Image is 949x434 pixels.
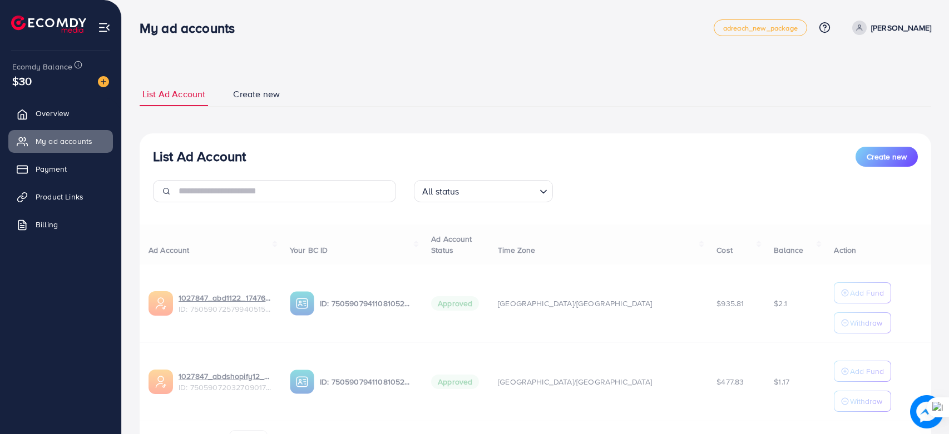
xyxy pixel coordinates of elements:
[142,88,205,101] span: List Ad Account
[723,24,798,32] span: adreach_new_package
[36,108,69,119] span: Overview
[848,21,931,35] a: [PERSON_NAME]
[98,21,111,34] img: menu
[463,181,535,199] input: Search for option
[36,219,58,230] span: Billing
[36,163,67,174] span: Payment
[12,61,72,72] span: Ecomdy Balance
[714,19,807,36] a: adreach_new_package
[140,20,244,36] h3: My ad accounts
[856,147,918,167] button: Create new
[8,186,113,208] a: Product Links
[8,158,113,180] a: Payment
[414,180,553,202] div: Search for option
[8,130,113,152] a: My ad accounts
[153,148,246,164] h3: List Ad Account
[36,191,83,202] span: Product Links
[98,76,109,87] img: image
[36,136,92,147] span: My ad accounts
[871,21,931,34] p: [PERSON_NAME]
[910,395,943,428] img: image
[420,183,462,199] span: All status
[8,213,113,236] a: Billing
[11,16,86,33] img: logo
[8,102,113,124] a: Overview
[12,73,32,89] span: $30
[233,88,280,101] span: Create new
[867,151,907,162] span: Create new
